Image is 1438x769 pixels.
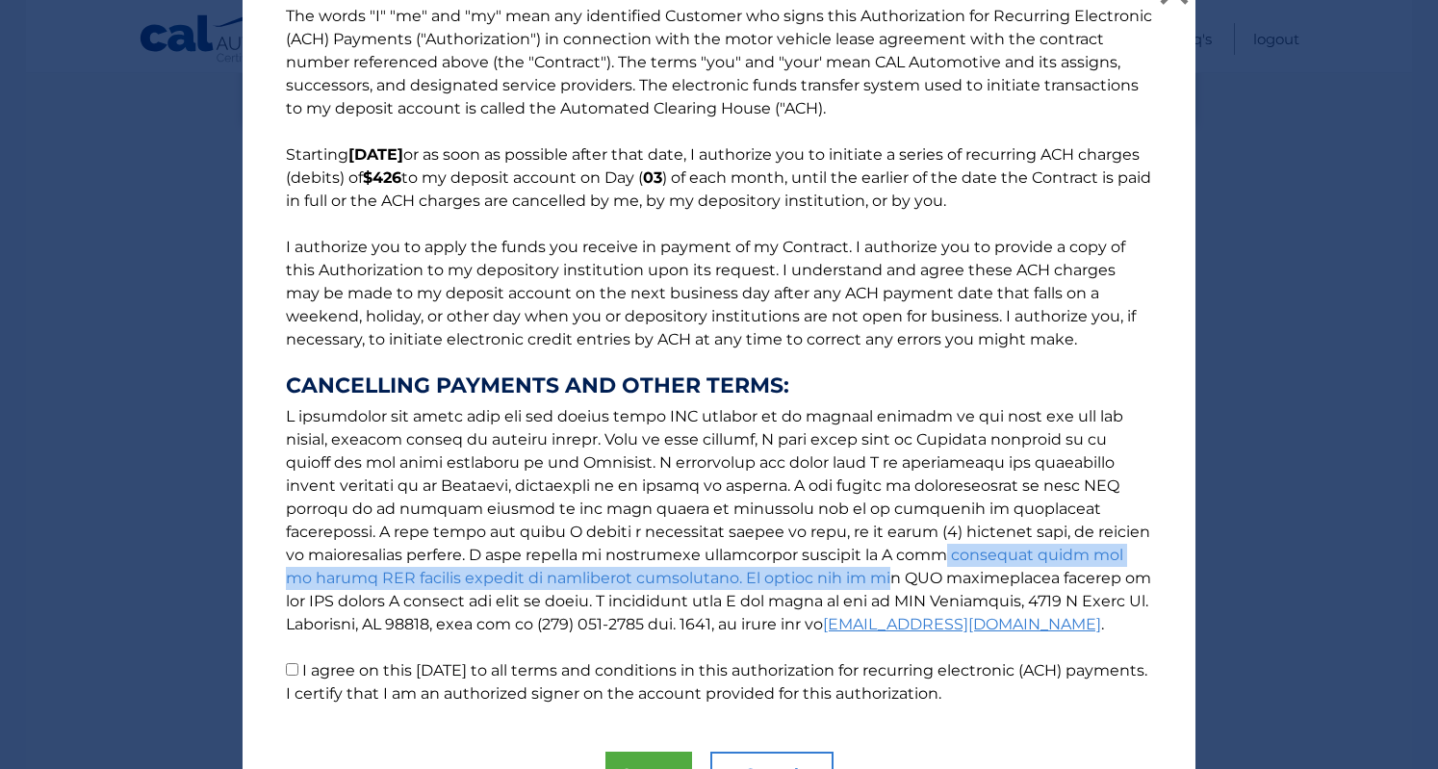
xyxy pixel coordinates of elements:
label: I agree on this [DATE] to all terms and conditions in this authorization for recurring electronic... [286,661,1147,703]
b: $426 [363,168,401,187]
b: 03 [643,168,662,187]
b: [DATE] [348,145,403,164]
strong: CANCELLING PAYMENTS AND OTHER TERMS: [286,374,1152,397]
a: [EMAIL_ADDRESS][DOMAIN_NAME] [823,615,1101,633]
p: The words "I" "me" and "my" mean any identified Customer who signs this Authorization for Recurri... [267,5,1171,705]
